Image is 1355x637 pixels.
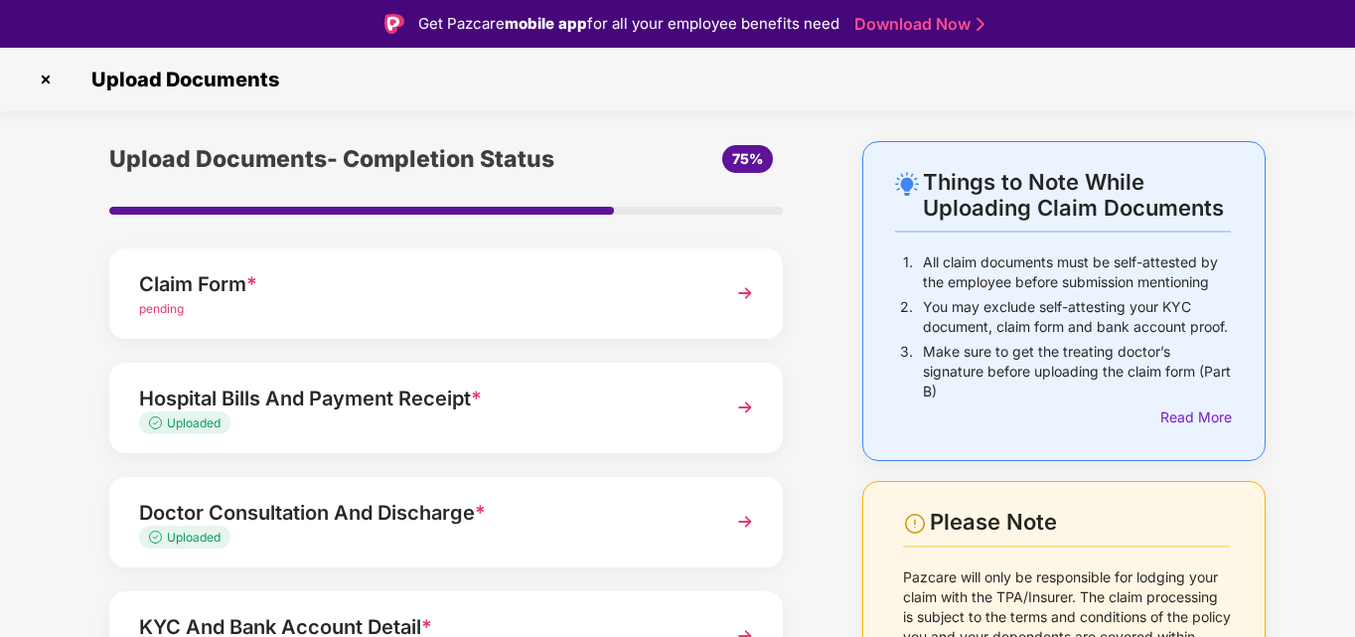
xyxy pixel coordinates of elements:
[923,297,1231,337] p: You may exclude self-attesting your KYC document, claim form and bank account proof.
[149,416,167,429] img: svg+xml;base64,PHN2ZyB4bWxucz0iaHR0cDovL3d3dy53My5vcmcvMjAwMC9zdmciIHdpZHRoPSIxMy4zMzMiIGhlaWdodD...
[727,504,763,540] img: svg+xml;base64,PHN2ZyBpZD0iTmV4dCIgeG1sbnM9Imh0dHA6Ly93d3cudzMub3JnLzIwMDAvc3ZnIiB3aWR0aD0iMzYiIG...
[923,252,1231,292] p: All claim documents must be self-attested by the employee before submission mentioning
[139,268,701,300] div: Claim Form
[900,297,913,337] p: 2.
[167,530,221,545] span: Uploaded
[418,12,839,36] div: Get Pazcare for all your employee benefits need
[727,390,763,425] img: svg+xml;base64,PHN2ZyBpZD0iTmV4dCIgeG1sbnM9Imh0dHA6Ly93d3cudzMub3JnLzIwMDAvc3ZnIiB3aWR0aD0iMzYiIG...
[167,415,221,430] span: Uploaded
[30,64,62,95] img: svg+xml;base64,PHN2ZyBpZD0iQ3Jvc3MtMzJ4MzIiIHhtbG5zPSJodHRwOi8vd3d3LnczLm9yZy8yMDAwL3N2ZyIgd2lkdG...
[923,342,1231,401] p: Make sure to get the treating doctor’s signature before uploading the claim form (Part B)
[149,531,167,544] img: svg+xml;base64,PHN2ZyB4bWxucz0iaHR0cDovL3d3dy53My5vcmcvMjAwMC9zdmciIHdpZHRoPSIxMy4zMzMiIGhlaWdodD...
[505,14,587,33] strong: mobile app
[895,172,919,196] img: svg+xml;base64,PHN2ZyB4bWxucz0iaHR0cDovL3d3dy53My5vcmcvMjAwMC9zdmciIHdpZHRoPSIyNC4wOTMiIGhlaWdodD...
[1160,406,1231,428] div: Read More
[854,14,979,35] a: Download Now
[930,509,1231,536] div: Please Note
[139,383,701,414] div: Hospital Bills And Payment Receipt
[923,169,1231,221] div: Things to Note While Uploading Claim Documents
[72,68,289,91] span: Upload Documents
[977,14,984,35] img: Stroke
[727,275,763,311] img: svg+xml;base64,PHN2ZyBpZD0iTmV4dCIgeG1sbnM9Imh0dHA6Ly93d3cudzMub3JnLzIwMDAvc3ZnIiB3aWR0aD0iMzYiIG...
[139,497,701,529] div: Doctor Consultation And Discharge
[109,141,558,177] div: Upload Documents- Completion Status
[903,252,913,292] p: 1.
[384,14,404,34] img: Logo
[732,150,763,167] span: 75%
[903,512,927,536] img: svg+xml;base64,PHN2ZyBpZD0iV2FybmluZ18tXzI0eDI0IiBkYXRhLW5hbWU9Ildhcm5pbmcgLSAyNHgyNCIgeG1sbnM9Im...
[900,342,913,401] p: 3.
[139,301,184,316] span: pending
